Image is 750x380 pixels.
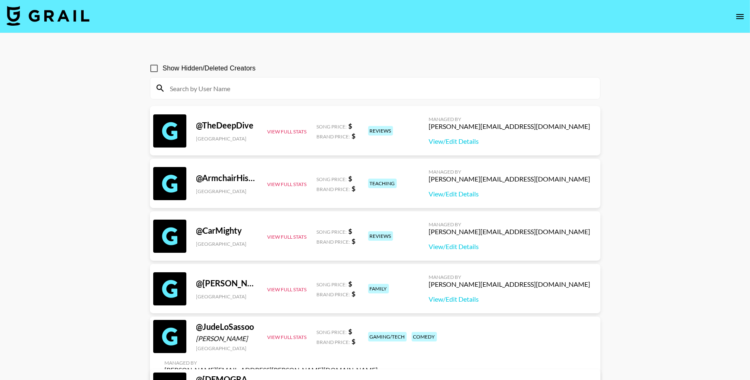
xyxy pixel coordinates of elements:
[196,136,258,142] div: [GEOGRAPHIC_DATA]
[429,169,591,175] div: Managed By
[429,137,591,145] a: View/Edit Details
[196,241,258,247] div: [GEOGRAPHIC_DATA]
[352,337,356,345] strong: $
[368,126,393,136] div: reviews
[429,175,591,183] div: [PERSON_NAME][EMAIL_ADDRESS][DOMAIN_NAME]
[352,290,356,298] strong: $
[317,339,350,345] span: Brand Price:
[368,284,389,293] div: family
[412,332,437,341] div: comedy
[429,228,591,236] div: [PERSON_NAME][EMAIL_ADDRESS][DOMAIN_NAME]
[317,229,347,235] span: Song Price:
[196,188,258,194] div: [GEOGRAPHIC_DATA]
[196,334,258,343] div: [PERSON_NAME]
[317,186,350,192] span: Brand Price:
[268,286,307,293] button: View Full Stats
[317,133,350,140] span: Brand Price:
[268,181,307,187] button: View Full Stats
[163,63,256,73] span: Show Hidden/Deleted Creators
[352,132,356,140] strong: $
[349,122,352,130] strong: $
[317,291,350,298] span: Brand Price:
[429,221,591,228] div: Managed By
[317,123,347,130] span: Song Price:
[196,173,258,183] div: @ ArmchairHistorian
[429,242,591,251] a: View/Edit Details
[349,327,352,335] strong: $
[196,278,258,288] div: @ [PERSON_NAME]
[268,128,307,135] button: View Full Stats
[368,179,397,188] div: teaching
[196,225,258,236] div: @ CarMighty
[349,174,352,182] strong: $
[317,281,347,288] span: Song Price:
[7,6,89,26] img: Grail Talent
[165,360,378,366] div: Managed By
[732,8,748,25] button: open drawer
[352,184,356,192] strong: $
[429,280,591,288] div: [PERSON_NAME][EMAIL_ADDRESS][DOMAIN_NAME]
[317,329,347,335] span: Song Price:
[317,176,347,182] span: Song Price:
[349,227,352,235] strong: $
[268,234,307,240] button: View Full Stats
[165,82,595,95] input: Search by User Name
[349,280,352,288] strong: $
[368,332,407,341] div: gaming/tech
[317,239,350,245] span: Brand Price:
[429,116,591,122] div: Managed By
[429,274,591,280] div: Managed By
[196,322,258,332] div: @ JudeLoSassoo
[165,366,378,374] div: [PERSON_NAME][EMAIL_ADDRESS][PERSON_NAME][DOMAIN_NAME]
[268,334,307,340] button: View Full Stats
[429,190,591,198] a: View/Edit Details
[196,293,258,300] div: [GEOGRAPHIC_DATA]
[196,345,258,351] div: [GEOGRAPHIC_DATA]
[196,120,258,131] div: @ TheDeepDive
[352,237,356,245] strong: $
[429,295,591,303] a: View/Edit Details
[368,231,393,241] div: reviews
[429,122,591,131] div: [PERSON_NAME][EMAIL_ADDRESS][DOMAIN_NAME]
